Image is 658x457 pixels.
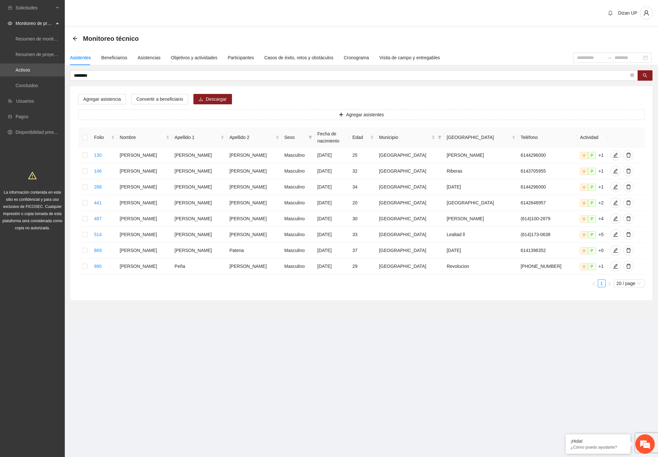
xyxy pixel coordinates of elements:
span: edit [611,232,620,237]
td: [PERSON_NAME] [227,147,282,163]
div: Participantes [228,54,254,61]
span: Folio [94,134,110,141]
td: Lealtad ll [444,227,518,243]
div: Casos de éxito, retos y obstáculos [264,54,333,61]
td: [DATE] [315,258,350,274]
button: edit [610,150,621,160]
div: Asistentes [70,54,91,61]
span: Monitoreo técnico [83,33,139,44]
span: P [588,231,596,238]
th: Nombre [117,128,172,147]
td: +1 [577,179,608,195]
span: edit [611,153,620,158]
td: Masculino [282,227,315,243]
button: Convertir a beneficiario [131,94,188,104]
td: [PERSON_NAME] [117,243,172,258]
span: filter [308,135,312,139]
a: 130 [94,153,101,158]
a: 869 [94,248,101,253]
th: Colonia [444,128,518,147]
span: right [607,282,611,286]
div: Visita de campo y entregables [379,54,440,61]
button: bell [605,8,616,18]
td: [PERSON_NAME] [227,195,282,211]
td: [GEOGRAPHIC_DATA] [376,163,444,179]
span: delete [624,248,633,253]
td: [PERSON_NAME] [117,147,172,163]
th: Folio [91,128,117,147]
span: edit [611,168,620,174]
th: Apellido 2 [227,128,282,147]
td: +1 [577,147,608,163]
button: edit [610,166,621,176]
a: 441 [94,200,101,205]
button: right [606,280,613,287]
span: search [643,73,647,78]
td: 30 [350,211,376,227]
a: 990 [94,264,101,269]
span: close-circle [630,73,634,77]
td: [GEOGRAPHIC_DATA] [376,258,444,274]
td: [GEOGRAPHIC_DATA] [376,179,444,195]
button: delete [623,166,634,176]
th: Edad [350,128,376,147]
span: U [580,184,588,191]
span: La información contenida en este sitio es confidencial y para uso exclusivo de FICOSEC. Cualquier... [3,190,63,230]
td: [PERSON_NAME] [172,211,227,227]
td: 6143705955 [518,163,577,179]
span: delete [624,264,633,269]
td: [DATE] [315,243,350,258]
span: Apellido 2 [229,134,274,141]
span: P [588,215,596,223]
td: 33 [350,227,376,243]
span: to [607,55,612,60]
div: Cronograma [344,54,369,61]
td: [DATE] [315,147,350,163]
li: Previous Page [590,280,598,287]
td: [DATE] [315,179,350,195]
td: [PERSON_NAME] [227,258,282,274]
div: ¡Hola! [571,439,626,444]
td: [PERSON_NAME] [172,147,227,163]
button: delete [623,261,634,271]
button: edit [610,213,621,224]
span: Apellido 1 [175,134,219,141]
div: Objetivos y actividades [171,54,217,61]
td: [PERSON_NAME] [172,179,227,195]
td: (614)173-0638 [518,227,577,243]
span: download [199,97,203,102]
span: P [588,168,596,175]
span: delete [624,153,633,158]
span: delete [624,184,633,189]
td: [DATE] [315,211,350,227]
p: ¿Cómo puedo ayudarte? [571,445,626,450]
td: Masculino [282,258,315,274]
td: Riberas [444,163,518,179]
td: [GEOGRAPHIC_DATA] [376,227,444,243]
div: Beneficiarios [101,54,127,61]
span: edit [611,184,620,189]
button: delete [623,213,634,224]
span: bell [606,10,615,16]
a: Resumen de monitoreo [16,36,63,41]
td: +4 [577,211,608,227]
td: Peña [172,258,227,274]
span: P [588,200,596,207]
span: U [580,247,588,254]
span: Dizan UP [618,10,637,16]
td: [PERSON_NAME] [172,195,227,211]
span: filter [307,132,314,142]
span: Agregar asistencia [83,96,121,103]
td: [PERSON_NAME] [227,211,282,227]
a: Pagos [16,114,29,119]
th: Teléfono [518,128,577,147]
td: [PERSON_NAME] [172,243,227,258]
button: plusAgregar asistentes [78,109,645,120]
span: delete [624,168,633,174]
span: Agregar asistentes [346,111,384,118]
td: Masculino [282,163,315,179]
button: search [638,70,652,81]
button: edit [610,229,621,240]
a: 288 [94,184,101,189]
a: 514 [94,232,101,237]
